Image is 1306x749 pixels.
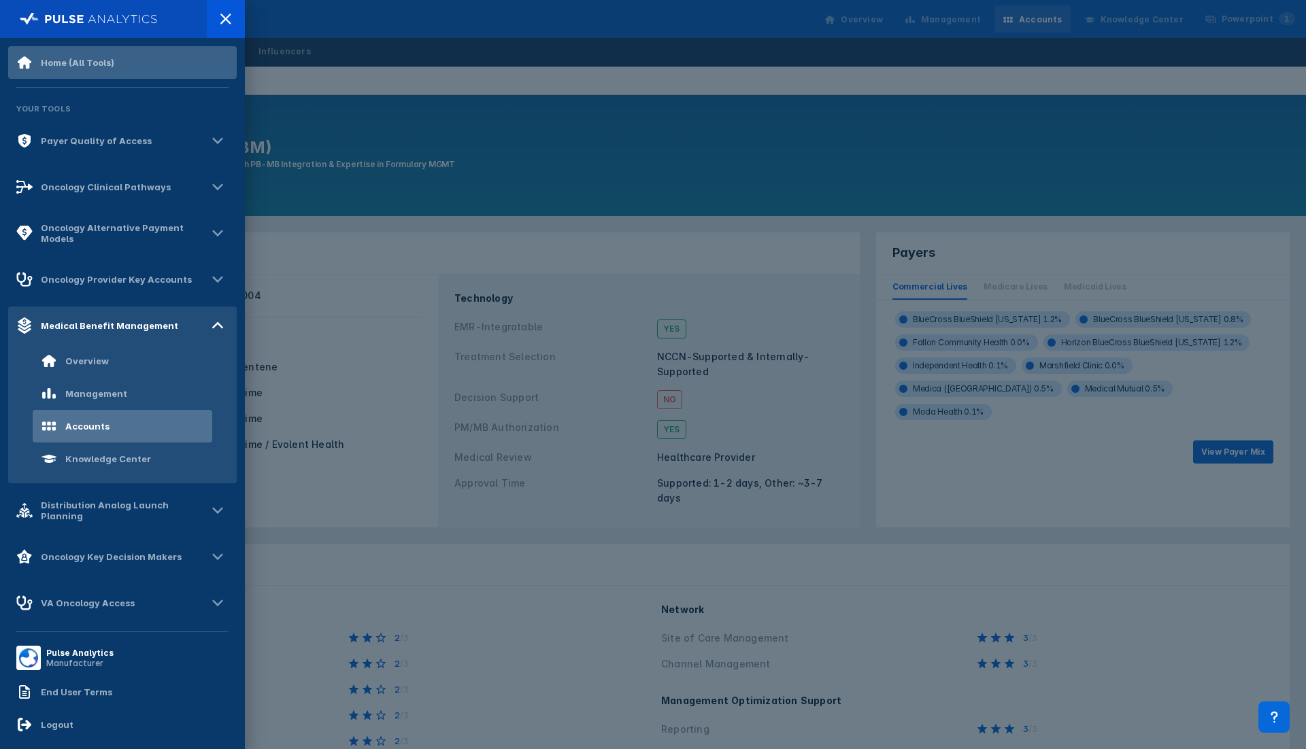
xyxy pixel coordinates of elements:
[8,442,237,475] a: Knowledge Center
[65,453,151,464] div: Knowledge Center
[8,96,237,122] div: Your Tools
[46,658,114,668] div: Manufacturer
[41,597,135,608] div: VA Oncology Access
[41,320,178,331] div: Medical Benefit Management
[8,46,237,79] a: Home (All Tools)
[41,181,171,192] div: Oncology Clinical Pathways
[20,10,158,29] img: pulse-logo-full-white.svg
[41,719,73,730] div: Logout
[41,135,152,146] div: Payer Quality of Access
[46,648,114,658] div: Pulse Analytics
[8,410,237,442] a: Accounts
[41,686,112,697] div: End User Terms
[8,676,237,708] a: End User Terms
[19,648,38,667] img: menu button
[41,551,182,562] div: Oncology Key Decision Makers
[65,355,109,366] div: Overview
[8,345,237,377] a: Overview
[41,222,207,244] div: Oncology Alternative Payment Models
[8,377,237,410] a: Management
[1258,701,1290,733] div: Contact Support
[65,421,110,432] div: Accounts
[65,388,127,399] div: Management
[41,57,114,68] div: Home (All Tools)
[41,274,192,285] div: Oncology Provider Key Accounts
[41,500,207,521] div: Distribution Analog Launch Planning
